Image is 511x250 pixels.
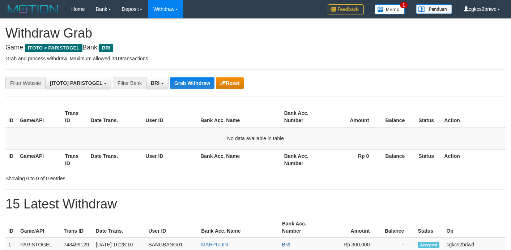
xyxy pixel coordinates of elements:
span: Accepted [418,242,439,248]
span: [ITOTO] PARISTOGEL [50,80,102,86]
th: Balance [380,107,416,127]
div: Filter Bank [113,77,146,89]
th: Game/API [17,149,62,170]
span: BRI [151,80,159,86]
h4: Game: Bank: [5,44,506,51]
th: Bank Acc. Name [198,217,279,238]
img: Feedback.jpg [328,4,364,14]
img: MOTION_logo.png [5,4,60,14]
th: Status [416,149,441,170]
th: Trans ID [61,217,93,238]
th: Bank Acc. Name [197,149,281,170]
span: ITOTO > PARISTOGEL [25,44,82,52]
img: Button%20Memo.svg [375,4,405,14]
th: Amount [329,217,381,238]
td: No data available in table [5,127,506,150]
th: ID [5,149,17,170]
th: Bank Acc. Number [281,107,327,127]
th: Game/API [17,217,61,238]
a: MAHPUDIN [201,242,228,247]
th: Amount [327,107,380,127]
span: BRI [282,242,290,247]
th: User ID [143,107,198,127]
span: 1 [400,2,408,8]
th: User ID [145,217,198,238]
th: Trans ID [62,149,88,170]
th: Bank Acc. Number [279,217,329,238]
span: BRI [99,44,113,52]
th: Balance [380,149,416,170]
strong: 10 [115,56,121,61]
button: Grab Withdraw [170,77,214,89]
th: Status [416,107,441,127]
th: Rp 0 [327,149,380,170]
div: Filter Website [5,77,45,89]
th: Status [415,217,443,238]
th: ID [5,217,17,238]
th: User ID [143,149,198,170]
th: Balance [380,217,415,238]
th: ID [5,107,17,127]
th: Action [441,149,506,170]
th: Trans ID [62,107,88,127]
h1: 15 Latest Withdraw [5,197,506,211]
h1: Withdraw Grab [5,26,506,40]
th: Date Trans. [88,107,143,127]
th: Game/API [17,107,62,127]
th: Bank Acc. Name [197,107,281,127]
th: Op [443,217,506,238]
img: panduan.png [416,4,452,14]
th: Bank Acc. Number [281,149,327,170]
button: BRI [146,77,169,89]
th: Action [441,107,506,127]
button: Reset [216,77,244,89]
div: Showing 0 to 0 of 0 entries [5,172,208,182]
button: [ITOTO] PARISTOGEL [45,77,111,89]
p: Grab and process withdraw. Maximum allowed is transactions. [5,55,506,62]
th: Date Trans. [93,217,146,238]
th: Date Trans. [88,149,143,170]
